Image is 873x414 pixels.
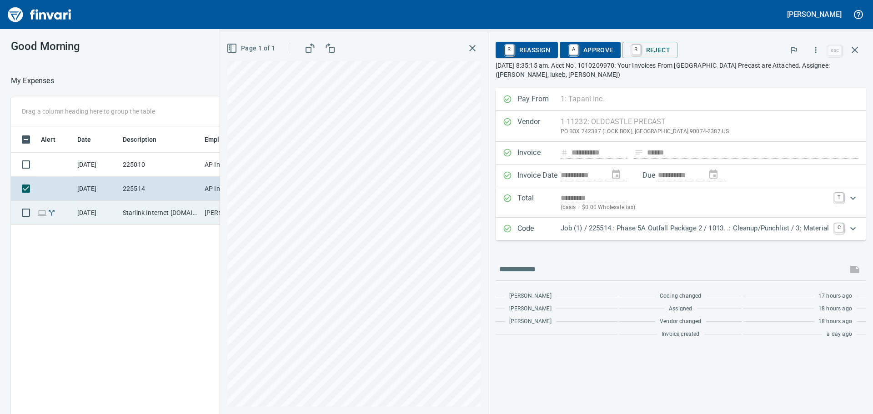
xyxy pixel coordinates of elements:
[11,40,204,53] h3: Good Morning
[119,177,201,201] td: 225514
[630,42,670,58] span: Reject
[561,223,829,234] p: Job (1) / 225514.: Phase 5A Outfall Package 2 / 1013. .: Cleanup/Punchlist / 3: Material
[818,292,852,301] span: 17 hours ago
[201,177,269,201] td: AP Invoices
[228,43,275,54] span: Page 1 of 1
[22,107,155,116] p: Drag a column heading here to group the table
[834,223,843,232] a: C
[787,10,842,19] h5: [PERSON_NAME]
[826,39,866,61] span: Close invoice
[560,42,621,58] button: AApprove
[201,153,269,177] td: AP Invoices
[11,75,54,86] nav: breadcrumb
[74,201,119,225] td: [DATE]
[74,177,119,201] td: [DATE]
[119,201,201,225] td: Starlink Internet [DOMAIN_NAME] CA - Pipeline
[74,153,119,177] td: [DATE]
[205,134,246,145] span: Employee
[806,40,826,60] button: More
[496,187,866,218] div: Expand
[11,75,54,86] p: My Expenses
[496,42,558,58] button: RReassign
[844,259,866,280] span: This records your message into the invoice and notifies anyone mentioned
[503,42,551,58] span: Reassign
[632,45,641,55] a: R
[567,42,613,58] span: Approve
[561,203,829,212] p: (basis + $0.00 Wholesale tax)
[77,134,103,145] span: Date
[509,317,552,326] span: [PERSON_NAME]
[496,218,866,240] div: Expand
[123,134,157,145] span: Description
[496,61,866,79] p: [DATE] 8:35:15 am. Acct No. 1010209970: Your Invoices From [GEOGRAPHIC_DATA] Precast are Attached...
[123,134,169,145] span: Description
[818,317,852,326] span: 18 hours ago
[37,209,47,215] span: Online transaction
[47,209,56,215] span: Split transaction
[201,201,269,225] td: [PERSON_NAME]
[818,304,852,314] span: 18 hours ago
[569,45,578,55] a: A
[5,4,74,25] img: Finvari
[509,292,552,301] span: [PERSON_NAME]
[622,42,677,58] button: RReject
[509,304,552,314] span: [PERSON_NAME]
[827,330,852,339] span: a day ago
[828,45,842,55] a: esc
[785,7,844,21] button: [PERSON_NAME]
[784,40,804,60] button: Flag
[660,317,701,326] span: Vendor changed
[517,193,561,212] p: Total
[119,153,201,177] td: 225010
[205,134,234,145] span: Employee
[505,45,514,55] a: R
[660,292,701,301] span: Coding changed
[517,223,561,235] p: Code
[77,134,91,145] span: Date
[41,134,55,145] span: Alert
[834,193,843,202] a: T
[669,304,692,314] span: Assigned
[225,40,279,57] button: Page 1 of 1
[662,330,700,339] span: Invoice created
[41,134,67,145] span: Alert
